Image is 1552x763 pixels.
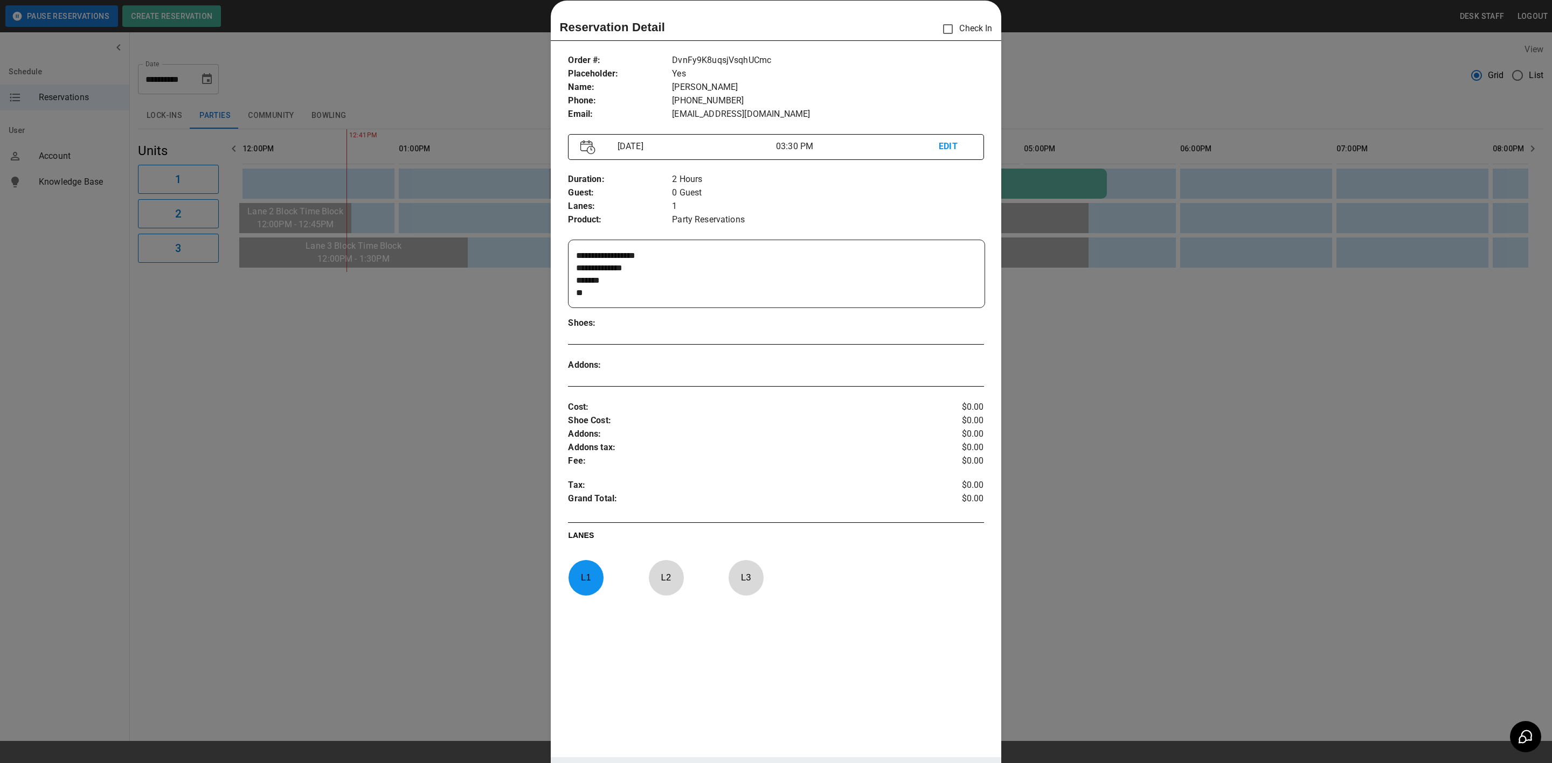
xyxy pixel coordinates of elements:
p: Yes [672,67,983,81]
p: 1 [672,200,983,213]
p: $0.00 [914,492,984,508]
p: EDIT [939,140,971,153]
p: 0 Guest [672,186,983,200]
p: Shoe Cost : [568,414,914,428]
p: Phone : [568,94,672,108]
p: Lanes : [568,200,672,213]
p: L 3 [728,565,764,590]
p: LANES [568,530,983,545]
p: Reservation Detail [559,18,665,36]
p: Product : [568,213,672,227]
p: L 2 [648,565,684,590]
p: 2 Hours [672,173,983,186]
p: 03:30 PM [776,140,939,153]
p: Addons tax : [568,441,914,454]
p: Shoes : [568,317,672,330]
p: Order # : [568,54,672,67]
p: Check In [937,18,992,40]
p: Party Reservations [672,213,983,227]
p: Addons : [568,359,672,372]
p: [EMAIL_ADDRESS][DOMAIN_NAME] [672,108,983,121]
p: $0.00 [914,454,984,468]
p: $0.00 [914,414,984,428]
p: Placeholder : [568,67,672,81]
p: $0.00 [914,401,984,414]
p: [DATE] [613,140,776,153]
p: Email : [568,108,672,121]
p: $0.00 [914,441,984,454]
p: DvnFy9K8uqsjVsqhUCmc [672,54,983,67]
p: Fee : [568,454,914,468]
p: Tax : [568,479,914,492]
p: [PERSON_NAME] [672,81,983,94]
p: Duration : [568,173,672,186]
p: [PHONE_NUMBER] [672,94,983,108]
p: Name : [568,81,672,94]
p: Grand Total : [568,492,914,508]
p: Guest : [568,186,672,200]
p: Addons : [568,428,914,441]
p: $0.00 [914,479,984,492]
img: Vector [580,140,595,155]
p: $0.00 [914,428,984,441]
p: L 1 [568,565,604,590]
p: Cost : [568,401,914,414]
